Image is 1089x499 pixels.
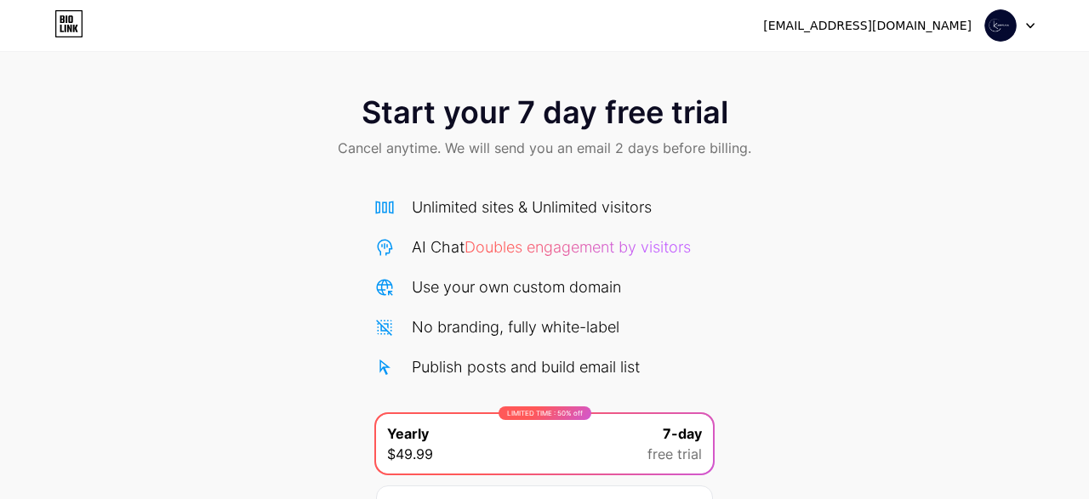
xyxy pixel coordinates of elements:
[663,423,702,444] span: 7-day
[412,315,619,338] div: No branding, fully white-label
[412,235,691,258] div: AI Chat
[412,355,640,378] div: Publish posts and build email list
[763,17,972,35] div: [EMAIL_ADDRESS][DOMAIN_NAME]
[387,423,429,444] span: Yearly
[387,444,433,464] span: $49.99
[647,444,702,464] span: free trial
[362,95,728,129] span: Start your 7 day free trial
[412,275,621,298] div: Use your own custom domain
[984,9,1017,42] img: getktalentsasia
[412,196,652,218] div: Unlimited sites & Unlimited visitors
[465,238,691,256] span: Doubles engagement by visitors
[338,138,751,158] span: Cancel anytime. We will send you an email 2 days before billing.
[499,406,591,420] div: LIMITED TIME : 50% off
